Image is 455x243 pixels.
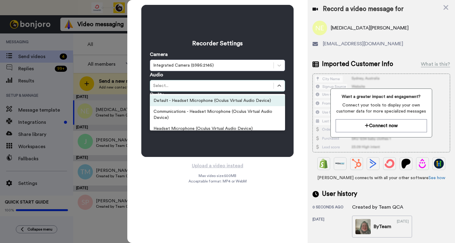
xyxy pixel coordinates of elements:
a: See how [429,176,445,180]
div: [DATE] [397,219,409,234]
div: 0 seconds ago [312,205,352,211]
div: [DATE] [312,217,352,238]
span: Connect your tools to display your own customer data for more specialized messages [336,102,427,114]
button: Connect now [336,119,427,132]
div: By Team [374,223,391,230]
img: Hubspot [352,159,362,168]
div: Communications - Headset Microphone (Oculus Virtual Audio Device) [150,106,285,123]
img: GoHighLevel [434,159,444,168]
div: Select... [153,83,270,89]
span: Max video size: 500 MB [199,173,236,178]
a: ByTeam[DATE] [352,216,412,238]
label: Audio [150,71,163,78]
div: Default - Headset Microphone (Oculus Virtual Audio Device) [150,95,285,106]
div: Created by Team QCA [352,203,403,211]
img: Patreon [401,159,411,168]
div: Headset Microphone (Oculus Virtual Audio Device) [150,123,285,134]
span: [PERSON_NAME] connects with all your other software [312,175,450,181]
img: Ontraport [335,159,345,168]
label: Camera [150,51,168,58]
img: Shopify [319,159,329,168]
span: Acceptable format: MP4 or WebM [189,179,247,184]
img: Drip [418,159,427,168]
img: 0a1529e6-8817-416c-bf45-ad8456fcd172-thumb.jpg [355,219,371,234]
span: User history [322,189,357,199]
img: ConvertKit [385,159,394,168]
img: ActiveCampaign [368,159,378,168]
span: Want a greater impact and engagement? [336,94,427,100]
label: Quality [150,92,164,98]
div: Integrated Camera (5986:2146) [153,62,270,68]
button: Upload a video instead [190,162,245,170]
span: Imported Customer Info [322,60,393,69]
div: What is this? [421,61,450,68]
